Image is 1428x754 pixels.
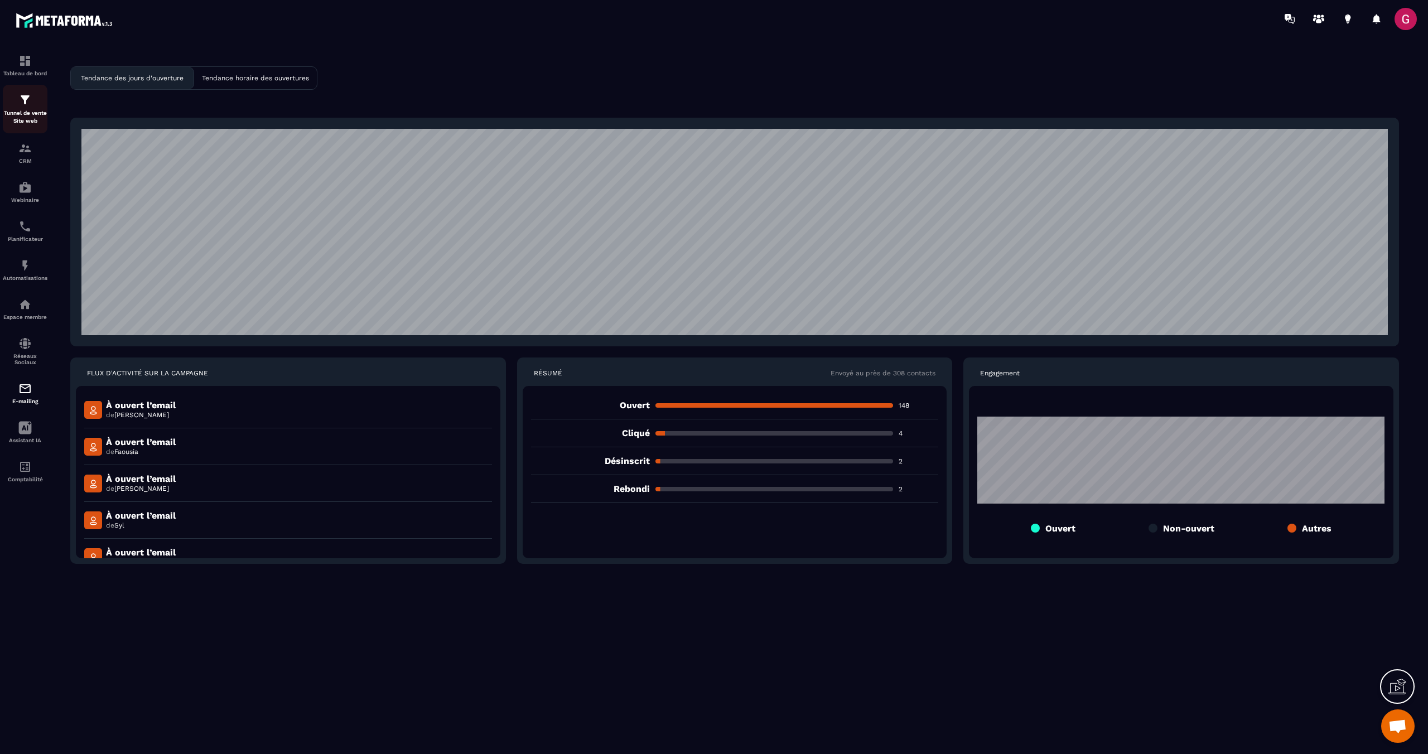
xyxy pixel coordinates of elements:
[534,369,562,378] p: RÉSUMÉ
[3,133,47,172] a: formationformationCRM
[1302,523,1331,534] p: Autres
[899,457,938,466] p: 2
[106,473,176,484] p: À ouvert l’email
[3,158,47,164] p: CRM
[84,511,102,529] img: mail-detail-icon.f3b144a5.svg
[1163,523,1214,534] p: Non-ouvert
[18,220,32,233] img: scheduler
[3,328,47,374] a: social-networksocial-networkRéseaux Sociaux
[106,558,228,567] p: de
[16,10,116,31] img: logo
[202,74,309,82] p: Tendance horaire des ouvertures
[980,369,1020,378] p: Engagement
[1045,523,1075,534] p: Ouvert
[114,521,124,529] span: Syl
[531,400,650,410] p: Ouvert
[106,547,228,558] p: À ouvert l’email
[899,485,938,494] p: 2
[18,142,32,155] img: formation
[3,250,47,289] a: automationsautomationsAutomatisations
[3,437,47,443] p: Assistant IA
[3,70,47,76] p: Tableau de bord
[831,369,935,378] p: Envoyé au près de 308 contacts
[3,46,47,85] a: formationformationTableau de bord
[3,353,47,365] p: Réseaux Sociaux
[3,85,47,133] a: formationformationTunnel de vente Site web
[84,475,102,492] img: mail-detail-icon.f3b144a5.svg
[3,413,47,452] a: Assistant IA
[3,275,47,281] p: Automatisations
[18,460,32,473] img: accountant
[18,259,32,272] img: automations
[87,369,208,378] p: FLUX D'ACTIVITÉ SUR LA CAMPAGNE
[3,211,47,250] a: schedulerschedulerPlanificateur
[106,437,176,447] p: À ouvert l’email
[3,197,47,203] p: Webinaire
[3,109,47,125] p: Tunnel de vente Site web
[3,172,47,211] a: automationsautomationsWebinaire
[3,289,47,328] a: automationsautomationsEspace membre
[114,448,138,456] span: Faousia
[106,521,176,530] p: de
[18,382,32,395] img: email
[3,476,47,482] p: Comptabilité
[18,54,32,67] img: formation
[1381,709,1415,743] div: Ouvrir le chat
[3,314,47,320] p: Espace membre
[3,452,47,491] a: accountantaccountantComptabilité
[531,456,650,466] p: Désinscrit
[18,93,32,107] img: formation
[3,398,47,404] p: E-mailing
[84,438,102,456] img: mail-detail-icon.f3b144a5.svg
[531,484,650,494] p: Rebondi
[84,401,102,419] img: mail-detail-icon.f3b144a5.svg
[18,337,32,350] img: social-network
[3,236,47,242] p: Planificateur
[3,374,47,413] a: emailemailE-mailing
[106,410,176,419] p: de
[81,74,184,82] p: Tendance des jours d'ouverture
[18,298,32,311] img: automations
[84,548,102,566] img: mail-detail-icon.f3b144a5.svg
[18,181,32,194] img: automations
[106,447,176,456] p: de
[899,429,938,438] p: 4
[531,428,650,438] p: Cliqué
[106,484,176,493] p: de
[899,401,938,410] p: 148
[114,485,169,492] span: [PERSON_NAME]
[106,400,176,410] p: À ouvert l’email
[106,510,176,521] p: À ouvert l’email
[114,411,169,419] span: [PERSON_NAME]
